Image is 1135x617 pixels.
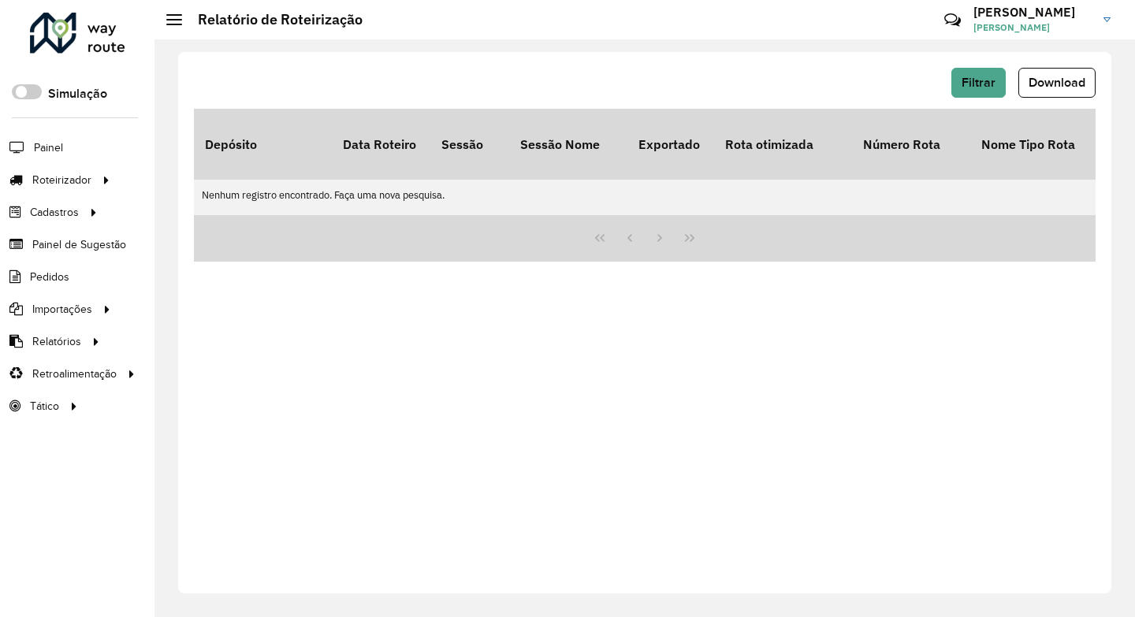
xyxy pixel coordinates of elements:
[627,109,714,180] th: Exportado
[48,84,107,103] label: Simulação
[32,236,126,253] span: Painel de Sugestão
[30,204,79,221] span: Cadastros
[194,109,332,180] th: Depósito
[1018,68,1096,98] button: Download
[34,139,63,156] span: Painel
[32,366,117,382] span: Retroalimentação
[30,269,69,285] span: Pedidos
[1029,76,1085,89] span: Download
[973,20,1092,35] span: [PERSON_NAME]
[30,398,59,414] span: Tático
[962,76,995,89] span: Filtrar
[332,109,430,180] th: Data Roteiro
[970,109,1108,180] th: Nome Tipo Rota
[714,109,852,180] th: Rota otimizada
[32,333,81,350] span: Relatórios
[509,109,627,180] th: Sessão Nome
[852,109,970,180] th: Número Rota
[182,11,363,28] h2: Relatório de Roteirização
[936,3,969,37] a: Contato Rápido
[951,68,1006,98] button: Filtrar
[32,172,91,188] span: Roteirizador
[973,5,1092,20] h3: [PERSON_NAME]
[32,301,92,318] span: Importações
[430,109,509,180] th: Sessão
